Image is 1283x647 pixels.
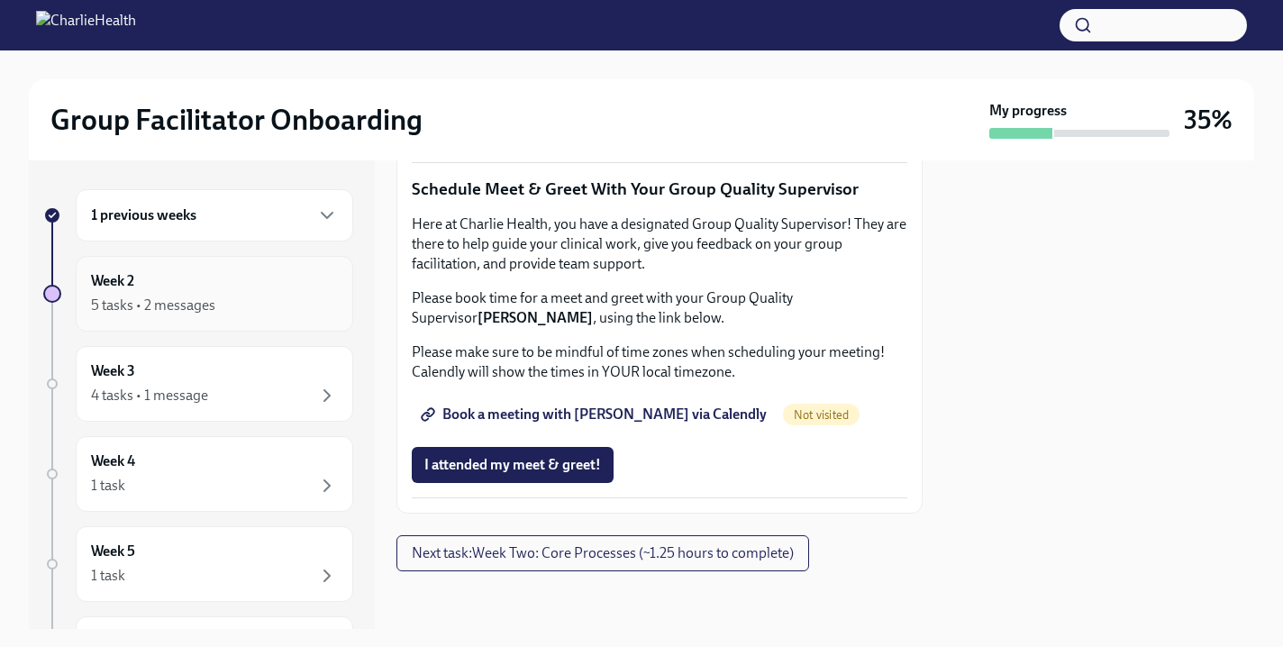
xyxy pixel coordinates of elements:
[412,544,794,562] span: Next task : Week Two: Core Processes (~1.25 hours to complete)
[43,526,353,602] a: Week 51 task
[91,361,135,381] h6: Week 3
[989,101,1067,121] strong: My progress
[91,451,135,471] h6: Week 4
[36,11,136,40] img: CharlieHealth
[412,396,779,433] a: Book a meeting with [PERSON_NAME] via Calendly
[396,535,809,571] button: Next task:Week Two: Core Processes (~1.25 hours to complete)
[424,456,601,474] span: I attended my meet & greet!
[91,296,215,315] div: 5 tasks • 2 messages
[424,406,767,424] span: Book a meeting with [PERSON_NAME] via Calendly
[412,288,907,328] p: Please book time for a meet and greet with your Group Quality Supervisor , using the link below.
[76,189,353,241] div: 1 previous weeks
[478,309,593,326] strong: [PERSON_NAME]
[783,408,860,422] span: Not visited
[43,346,353,422] a: Week 34 tasks • 1 message
[412,342,907,382] p: Please make sure to be mindful of time zones when scheduling your meeting! Calendly will show the...
[91,476,125,496] div: 1 task
[412,214,907,274] p: Here at Charlie Health, you have a designated Group Quality Supervisor! They are there to help gu...
[50,102,423,138] h2: Group Facilitator Onboarding
[91,205,196,225] h6: 1 previous weeks
[91,386,208,406] div: 4 tasks • 1 message
[91,271,134,291] h6: Week 2
[43,256,353,332] a: Week 25 tasks • 2 messages
[91,566,125,586] div: 1 task
[412,178,907,201] p: Schedule Meet & Greet With Your Group Quality Supervisor
[43,436,353,512] a: Week 41 task
[412,447,614,483] button: I attended my meet & greet!
[91,542,135,561] h6: Week 5
[1184,104,1233,136] h3: 35%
